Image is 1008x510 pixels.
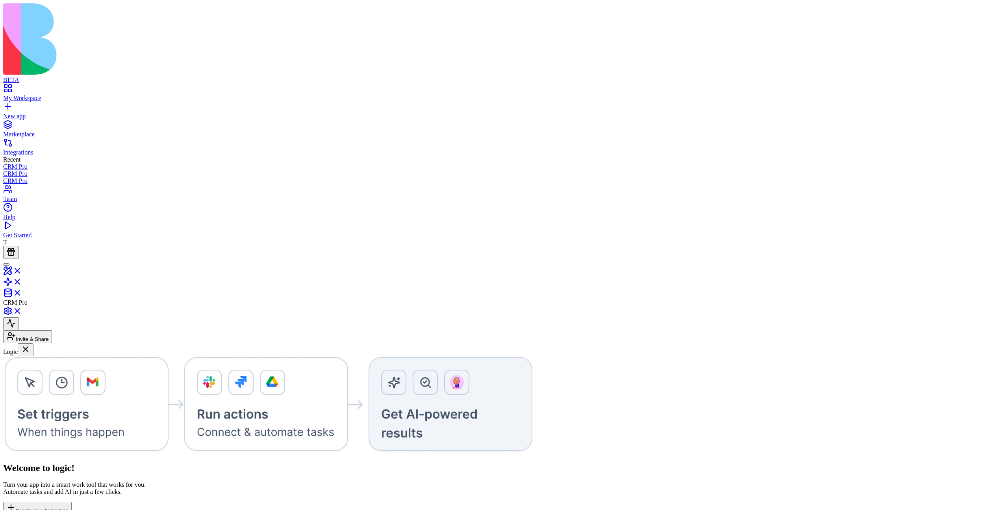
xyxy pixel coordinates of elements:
[3,356,534,453] img: Logic
[3,113,1005,120] div: New app
[3,131,1005,138] div: Marketplace
[3,481,1005,495] p: Turn your app into a smart work tool that works for you. Automate tasks and add AI in just a few ...
[3,87,1005,102] a: My Workspace
[3,156,20,163] span: Recent
[3,106,1005,120] a: New app
[3,348,18,355] span: Logic
[3,207,1005,221] a: Help
[3,124,1005,138] a: Marketplace
[3,299,28,306] span: CRM Pro
[3,239,7,246] span: T
[3,3,320,75] img: logo
[3,232,1005,239] div: Get Started
[3,188,1005,203] a: Team
[3,95,1005,102] div: My Workspace
[3,330,52,343] button: Invite & Share
[3,163,1005,170] a: CRM Pro
[3,142,1005,156] a: Integrations
[3,195,1005,203] div: Team
[3,76,1005,84] div: BETA
[3,214,1005,221] div: Help
[3,149,1005,156] div: Integrations
[3,69,1005,84] a: BETA
[3,177,1005,184] a: CRM Pro
[3,225,1005,239] a: Get Started
[3,463,1005,473] h2: Welcome to logic!
[3,170,1005,177] a: CRM Pro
